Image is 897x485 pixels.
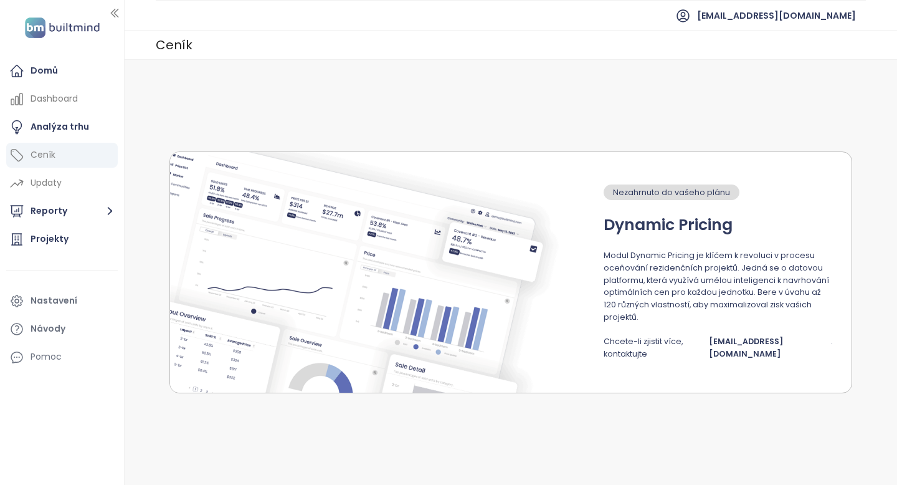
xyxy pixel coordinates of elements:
a: Updaty [6,171,118,196]
div: Ceník [31,147,55,163]
div: . [831,335,833,360]
div: Ceník [156,34,192,56]
div: Nastavení [31,293,77,309]
div: Návody [31,321,65,337]
p: Modul Dynamic Pricing je klíčem k revoluci v procesu oceňování rezidenčních projektů. Jedná se o ... [604,249,833,323]
a: Nastavení [6,289,118,314]
div: Pomoc [6,345,118,370]
a: Dashboard [6,87,118,112]
h1: Dynamic Pricing [604,213,733,237]
a: Projekty [6,227,118,252]
button: Reporty [6,199,118,224]
div: Nezahrnuto do vašeho plánu [604,185,739,200]
img: logo [21,15,103,41]
div: Chcete-li zjistit více, kontaktujte [604,335,706,360]
a: Domů [6,59,118,84]
a: Ceník [6,143,118,168]
div: Projekty [31,231,69,247]
span: [EMAIL_ADDRESS][DOMAIN_NAME] [697,1,856,31]
img: Dasboard banner [170,152,591,393]
a: Návody [6,317,118,342]
div: [EMAIL_ADDRESS][DOMAIN_NAME] [709,335,828,360]
div: Updaty [31,175,62,191]
div: Pomoc [31,349,62,365]
div: Dashboard [31,91,78,107]
div: Analýza trhu [31,119,89,135]
a: Analýza trhu [6,115,118,140]
div: Domů [31,63,58,79]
